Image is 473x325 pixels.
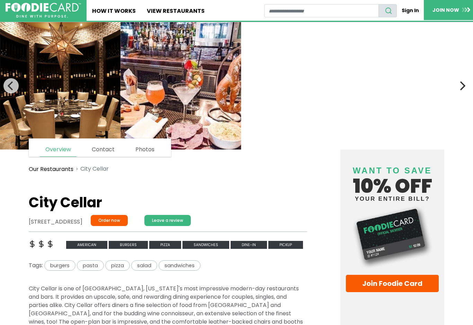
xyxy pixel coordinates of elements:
[346,275,439,292] a: Join Foodie Card
[86,143,120,156] a: Contact
[29,165,73,173] a: Our Restaurants
[182,241,229,249] span: sandwiches
[73,165,109,173] li: City Cellar
[77,261,105,269] a: pasta
[397,4,424,17] a: Sign In
[105,260,130,271] span: pizza
[144,215,191,226] a: Leave a review
[109,240,149,248] a: burgers
[29,218,82,226] address: [STREET_ADDRESS]
[29,138,171,157] nav: page links
[159,260,200,271] span: sandwiches
[353,166,432,175] span: Want to save
[149,241,181,249] span: pizza
[346,157,439,202] h4: 10% off
[264,4,379,17] input: restaurant search
[378,4,397,17] button: search
[231,240,268,248] a: Dine-in
[29,161,307,178] nav: breadcrumb
[66,240,109,248] a: american
[130,143,160,156] a: Photos
[77,260,104,271] span: pasta
[454,78,470,93] button: Next
[29,194,307,211] h1: City Cellar
[66,241,107,249] span: american
[91,215,128,226] a: Order now
[268,240,303,248] a: Pickup
[346,205,439,269] img: Foodie Card
[44,260,75,271] span: burgers
[231,241,267,249] span: Dine-in
[149,240,182,248] a: pizza
[131,260,157,271] span: salad
[268,241,303,249] span: Pickup
[131,261,159,269] a: salad
[346,196,439,202] small: your entire bill?
[105,261,131,269] a: pizza
[182,240,231,248] a: sandwiches
[40,143,77,157] a: Overview
[3,78,19,93] button: Previous
[109,241,148,249] span: burgers
[29,260,307,274] div: Tags:
[6,3,81,18] img: FoodieCard; Eat, Drink, Save, Donate
[43,261,77,269] a: burgers
[159,261,200,269] a: sandwiches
